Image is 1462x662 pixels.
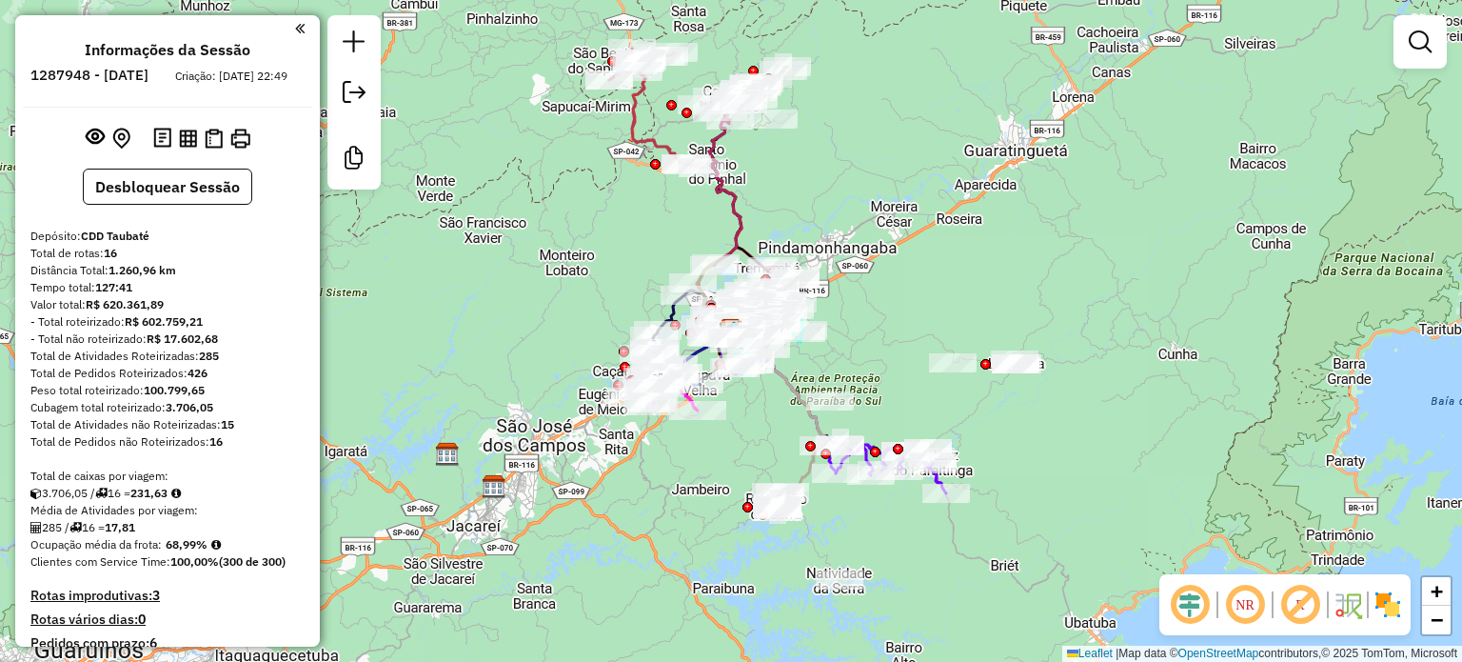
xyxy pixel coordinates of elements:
span: Clientes com Service Time: [30,554,170,569]
div: Tempo total: [30,279,305,296]
a: Criar modelo [335,139,373,182]
div: - Total não roteirizado: [30,331,305,348]
h4: Pedidos com prazo: [30,635,157,652]
i: Total de Atividades [30,522,42,533]
strong: 0 [138,611,146,628]
span: Ocultar deslocamento [1167,582,1213,628]
em: Média calculada utilizando a maior ocupação (%Peso ou %Cubagem) de cada rota da sessão. Rotas cro... [211,539,221,551]
strong: 127:41 [95,280,132,294]
div: Total de Atividades não Roteirizadas: [30,416,305,433]
img: CDD Taubaté [719,318,743,343]
div: Map data © contributors,© 2025 TomTom, Microsoft [1062,646,1462,662]
div: Atividade não roteirizada - JOSE DIRCEU DE CASTR [929,353,977,372]
img: Exibir/Ocultar setores [1373,590,1403,620]
h6: 1287948 - [DATE] [30,67,148,84]
a: Zoom in [1422,577,1451,606]
div: Atividade não roteirizada - MERCEARIA REIS [720,94,767,113]
button: Desbloquear Sessão [83,169,252,205]
strong: 3 [152,587,160,604]
strong: (300 de 300) [219,554,286,569]
span: | [1116,647,1118,660]
div: Total de Atividades Roteirizadas: [30,348,305,365]
div: Total de caixas por viagem: [30,468,305,485]
img: CDI Jacareí [435,442,460,467]
button: Centralizar mapa no depósito ou ponto de apoio [109,124,134,153]
button: Exibir sessão original [82,123,109,153]
div: Total de Pedidos não Roteirizados: [30,433,305,451]
i: Total de rotas [69,522,82,533]
strong: 16 [104,246,117,260]
button: Visualizar Romaneio [201,125,227,152]
img: CDD São José dos Campos [482,474,506,499]
div: Atividade não roteirizada - SIMONE APARECIDA FERNANDES CANDIDO [816,571,863,590]
h4: Rotas vários dias: [30,612,305,628]
div: Atividade não roteirizada - BAR MARIOTO [806,391,854,411]
a: Exportar sessão [335,73,373,116]
strong: CDD Taubaté [81,229,149,243]
div: Criação: [DATE] 22:49 [168,68,295,85]
h4: Rotas improdutivas: [30,588,305,604]
div: Cubagem total roteirizado: [30,399,305,416]
div: Atividade não roteirizada - 24.162.579 ELIS REGINA DE OLIVEIRA CORRE [992,354,1039,373]
div: Atividade não roteirizada - JULIO CESAR DE FARIA ZEFERINO [711,91,759,110]
i: Cubagem total roteirizado [30,488,42,499]
div: Atividade não roteirizada - CLAUDIA SANT ANNA RI [904,439,952,458]
a: Leaflet [1067,647,1113,660]
div: Valor total: [30,296,305,313]
img: Fluxo de ruas [1333,590,1363,620]
strong: 1.260,96 km [109,263,176,277]
button: Logs desbloquear sessão [149,124,175,153]
div: Média de Atividades por viagem: [30,502,305,519]
div: Depósito: [30,228,305,245]
div: Distância Total: [30,262,305,279]
span: Exibir rótulo [1277,582,1323,628]
strong: 68,99% [166,537,207,552]
a: Exibir filtros [1401,23,1439,61]
div: Peso total roteirizado: [30,382,305,399]
img: FAD TBT [721,320,746,345]
strong: 3.706,05 [166,400,213,414]
div: - Total roteirizado: [30,313,305,331]
div: Atividade não roteirizada - PEROLA LUANA SILVA D [750,110,798,129]
a: Zoom out [1422,606,1451,634]
span: Ocupação média da frota: [30,537,162,552]
strong: 100.799,65 [144,383,205,397]
span: − [1431,608,1443,632]
div: Atividade não roteirizada - R N DISTRIBUIDORA DE BEBIDAS LTDA [625,381,673,400]
strong: R$ 620.361,89 [86,297,164,311]
strong: 15 [221,417,234,431]
strong: R$ 17.602,68 [147,331,218,346]
strong: 17,81 [105,520,135,534]
div: Total de rotas: [30,245,305,262]
strong: 16 [209,434,223,449]
div: 3.706,05 / 16 = [30,485,305,502]
h4: Informações da Sessão [85,41,250,59]
span: Ocultar NR [1222,582,1268,628]
strong: 231,63 [130,486,168,500]
div: 285 / 16 = [30,519,305,536]
div: Atividade não roteirizada - 59.059.002 LUIS FERNANDO DE GODOI FERREI [991,351,1038,370]
strong: 100,00% [170,554,219,569]
a: OpenStreetMap [1178,647,1259,660]
span: + [1431,579,1443,603]
button: Imprimir Rotas [227,125,254,152]
i: Meta Caixas/viagem: 203,00 Diferença: 28,63 [171,488,181,499]
button: Visualizar relatório de Roteirização [175,125,201,150]
a: Nova sessão e pesquisa [335,23,373,66]
strong: 6 [149,634,157,652]
strong: 285 [199,349,219,363]
i: Total de rotas [95,488,108,499]
a: Clique aqui para minimizar o painel [295,17,305,39]
strong: 426 [188,366,207,380]
strong: R$ 602.759,21 [125,314,203,329]
div: Total de Pedidos Roteirizados: [30,365,305,382]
